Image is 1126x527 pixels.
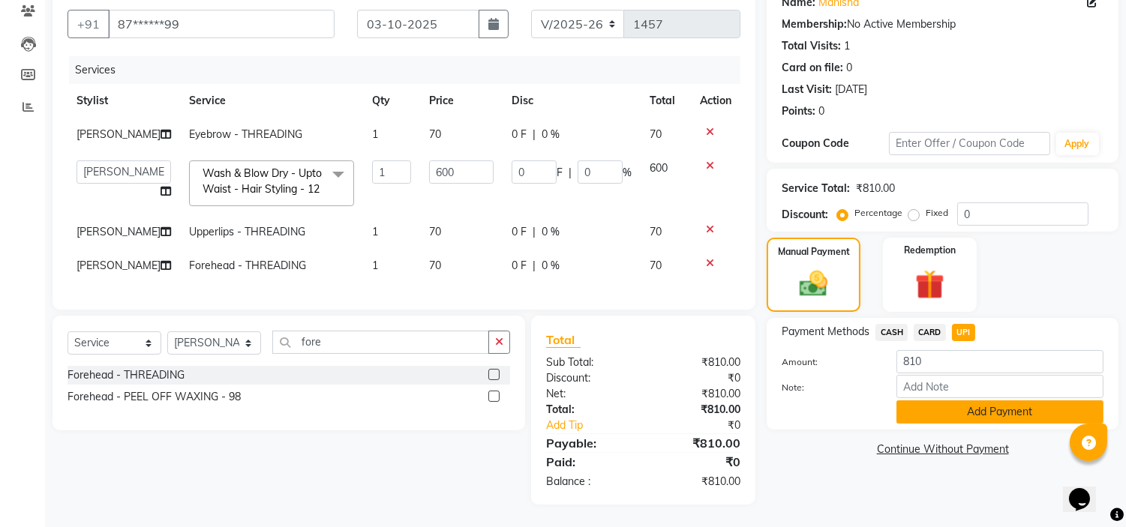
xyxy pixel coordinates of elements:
span: % [623,165,632,181]
div: [DATE] [835,82,867,97]
th: Total [641,84,691,118]
span: 70 [650,127,662,141]
div: Last Visit: [782,82,832,97]
div: 1 [844,38,850,54]
input: Add Note [896,375,1103,398]
span: 0 % [542,258,560,274]
div: Service Total: [782,181,850,196]
div: ₹810.00 [644,355,752,370]
button: Add Payment [896,400,1103,424]
span: 70 [650,259,662,272]
div: Forehead - THREADING [68,367,185,383]
span: Upperlips - THREADING [189,225,305,238]
span: [PERSON_NAME] [77,225,161,238]
button: +91 [68,10,110,38]
div: ₹0 [644,453,752,471]
div: ₹810.00 [856,181,895,196]
span: 70 [650,225,662,238]
iframe: chat widget [1063,467,1111,512]
span: 70 [429,127,441,141]
div: No Active Membership [782,16,1103,32]
div: Services [69,56,752,84]
label: Percentage [854,206,902,220]
div: Paid: [535,453,644,471]
div: Points: [782,103,815,119]
span: F [557,165,563,181]
span: CASH [875,324,908,341]
img: _gift.svg [906,266,953,303]
input: Search by Name/Mobile/Email/Code [108,10,335,38]
input: Search or Scan [272,331,489,354]
a: x [320,182,326,196]
div: Discount: [782,207,828,223]
div: Coupon Code [782,136,889,151]
label: Manual Payment [778,245,850,259]
span: | [533,258,536,274]
button: Apply [1056,133,1099,155]
span: 1 [372,225,378,238]
span: | [569,165,572,181]
span: CARD [914,324,946,341]
a: Continue Without Payment [770,442,1115,457]
th: Qty [363,84,420,118]
label: Redemption [904,244,956,257]
div: Card on file: [782,60,843,76]
span: Eyebrow - THREADING [189,127,302,141]
span: 0 % [542,127,560,142]
th: Service [180,84,363,118]
input: Amount [896,350,1103,373]
input: Enter Offer / Coupon Code [889,132,1049,155]
div: ₹810.00 [644,434,752,452]
span: Forehead - THREADING [189,259,306,272]
div: Forehead - PEEL OFF WAXING - 98 [68,389,241,405]
div: ₹810.00 [644,402,752,418]
span: Total [546,332,581,348]
div: Discount: [535,370,644,386]
span: 0 F [512,258,527,274]
span: 1 [372,127,378,141]
span: 70 [429,259,441,272]
label: Note: [770,381,885,394]
label: Fixed [926,206,948,220]
span: Payment Methods [782,324,869,340]
div: 0 [846,60,852,76]
div: 0 [818,103,824,119]
div: ₹0 [662,418,752,433]
div: ₹810.00 [644,474,752,490]
span: 600 [650,161,668,175]
span: 0 F [512,224,527,240]
div: Membership: [782,16,847,32]
th: Price [420,84,503,118]
span: 0 F [512,127,527,142]
span: 0 % [542,224,560,240]
div: Total: [535,402,644,418]
th: Disc [503,84,641,118]
div: Payable: [535,434,644,452]
div: Total Visits: [782,38,841,54]
span: 1 [372,259,378,272]
th: Stylist [68,84,180,118]
span: | [533,127,536,142]
span: UPI [952,324,975,341]
span: [PERSON_NAME] [77,127,161,141]
a: Add Tip [535,418,662,433]
th: Action [691,84,740,118]
div: Net: [535,386,644,402]
label: Amount: [770,355,885,369]
div: ₹810.00 [644,386,752,402]
div: Balance : [535,474,644,490]
span: 70 [429,225,441,238]
span: [PERSON_NAME] [77,259,161,272]
img: _cash.svg [791,268,836,300]
span: | [533,224,536,240]
div: ₹0 [644,370,752,386]
div: Sub Total: [535,355,644,370]
span: Wash & Blow Dry - Upto Waist - Hair Styling - 12 [203,166,322,196]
